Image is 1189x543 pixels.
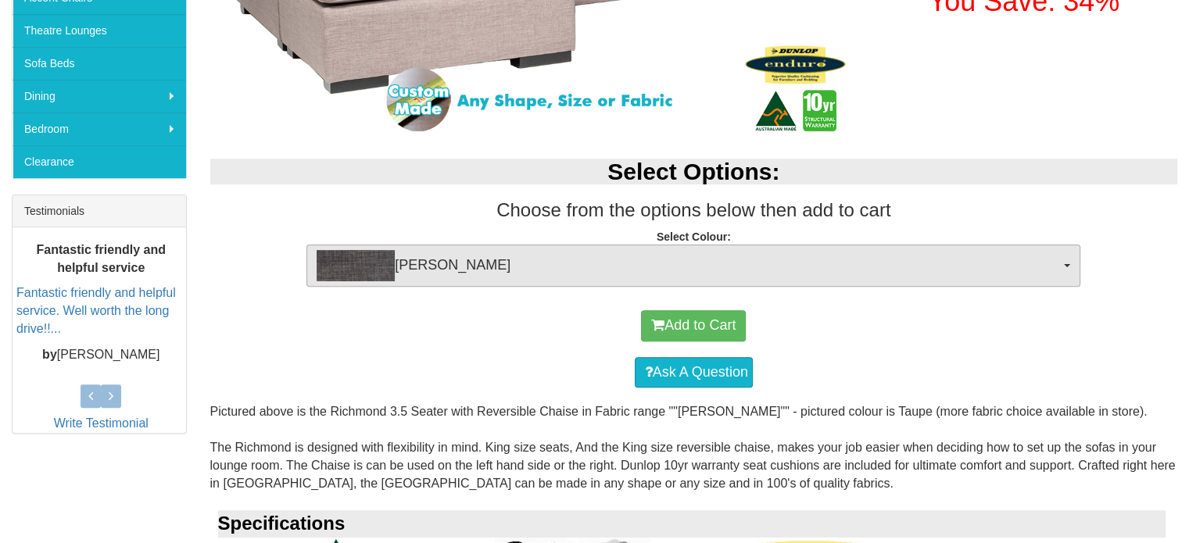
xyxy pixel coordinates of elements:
[13,113,186,145] a: Bedroom
[13,195,186,227] div: Testimonials
[16,286,176,335] a: Fantastic friendly and helpful service. Well worth the long drive!!...
[607,159,779,184] b: Select Options:
[317,250,1060,281] span: [PERSON_NAME]
[635,357,753,388] a: Ask A Question
[306,245,1080,287] button: Morgan Slate[PERSON_NAME]
[54,416,149,430] a: Write Testimonial
[13,47,186,80] a: Sofa Beds
[657,230,731,243] strong: Select Colour:
[37,242,166,273] b: Fantastic friendly and helpful service
[317,250,395,281] img: Morgan Slate
[16,345,186,363] p: [PERSON_NAME]
[13,80,186,113] a: Dining
[13,14,186,47] a: Theatre Lounges
[42,347,57,360] b: by
[641,310,746,341] button: Add to Cart
[13,145,186,178] a: Clearance
[210,200,1178,220] h3: Choose from the options below then add to cart
[218,510,1166,537] div: Specifications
